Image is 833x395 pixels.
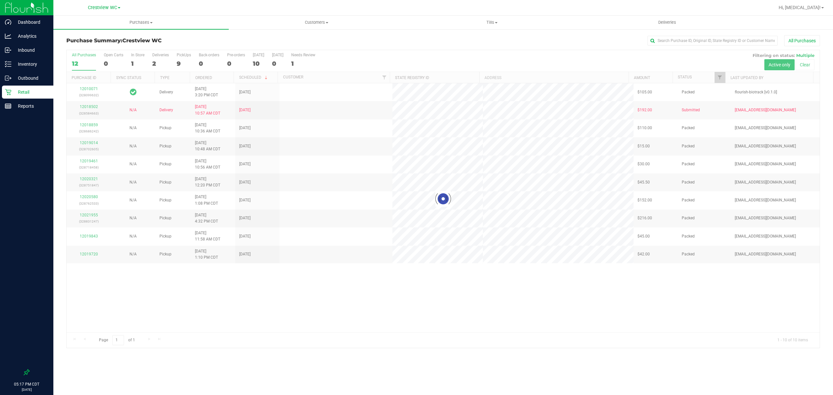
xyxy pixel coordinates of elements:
[5,75,11,81] inline-svg: Outbound
[11,102,50,110] p: Reports
[649,20,685,25] span: Deliveries
[404,20,579,25] span: Tills
[5,47,11,53] inline-svg: Inbound
[229,16,404,29] a: Customers
[53,20,229,25] span: Purchases
[11,18,50,26] p: Dashboard
[5,103,11,109] inline-svg: Reports
[122,37,162,44] span: Crestview WC
[3,387,50,392] p: [DATE]
[23,369,30,375] label: Pin the sidebar to full width on large screens
[648,36,778,46] input: Search Purchase ID, Original ID, State Registry ID or Customer Name...
[11,46,50,54] p: Inbound
[88,5,117,10] span: Crestview WC
[3,381,50,387] p: 05:17 PM CDT
[11,32,50,40] p: Analytics
[53,16,229,29] a: Purchases
[11,60,50,68] p: Inventory
[229,20,404,25] span: Customers
[11,88,50,96] p: Retail
[5,89,11,95] inline-svg: Retail
[779,5,821,10] span: Hi, [MEDICAL_DATA]!
[7,343,26,362] iframe: Resource center
[580,16,755,29] a: Deliveries
[5,19,11,25] inline-svg: Dashboard
[404,16,580,29] a: Tills
[784,35,820,46] button: All Purchases
[5,61,11,67] inline-svg: Inventory
[66,38,318,44] h3: Purchase Summary:
[11,74,50,82] p: Outbound
[5,33,11,39] inline-svg: Analytics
